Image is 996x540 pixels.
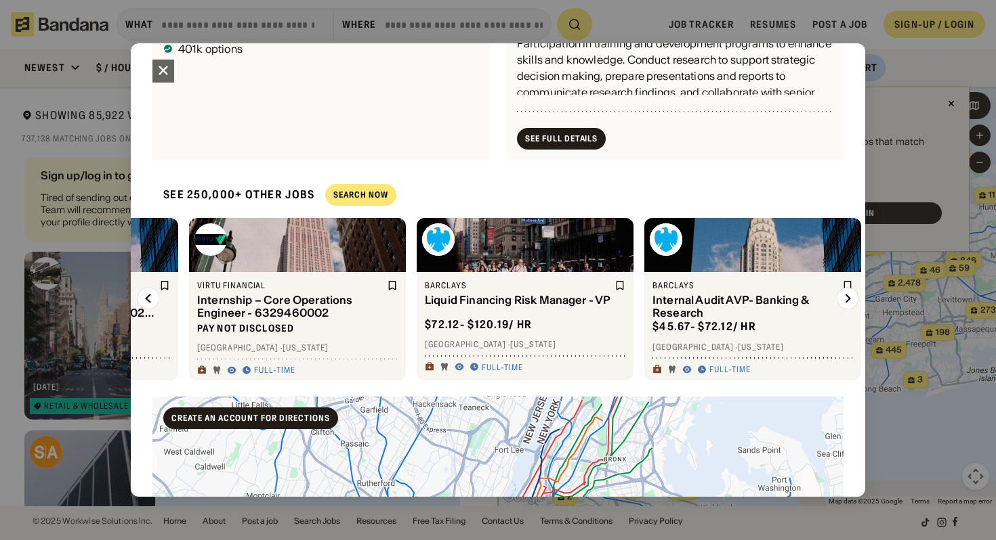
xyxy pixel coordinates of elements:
div: See Full Details [525,135,598,143]
img: Barclays logo [422,223,455,256]
div: See 250,000+ other jobs [152,177,314,212]
div: Barclays [652,280,839,291]
div: Full-time [482,362,523,373]
div: Create an account for directions [171,414,330,422]
div: Pay not disclosed [197,322,294,334]
div: $ 72.12 - $120.19 / hr [425,317,532,332]
div: [GEOGRAPHIC_DATA] · [US_STATE] [425,339,625,350]
img: Virtu Financial logo [194,223,227,256]
div: Liquid Financing Risk Manager - VP [425,294,612,307]
div: Virtu Financial [197,280,384,291]
div: $ 45.67 - $72.12 / hr [652,319,756,334]
img: Right Arrow [837,288,858,309]
div: Full-time [709,364,751,375]
div: Search Now [333,191,388,199]
div: Internal Audit AVP- Banking & Research [652,294,839,319]
img: Barclays logo [650,223,682,256]
div: [GEOGRAPHIC_DATA] · [US_STATE] [652,342,853,353]
div: Barclays [425,280,612,291]
img: Left Arrow [138,288,159,309]
div: [GEOGRAPHIC_DATA] · [US_STATE] [197,342,398,353]
div: Internship – Core Operations Engineer - 6329460002 [197,294,384,319]
div: 401k options [178,43,243,54]
div: Full-time [254,365,295,376]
